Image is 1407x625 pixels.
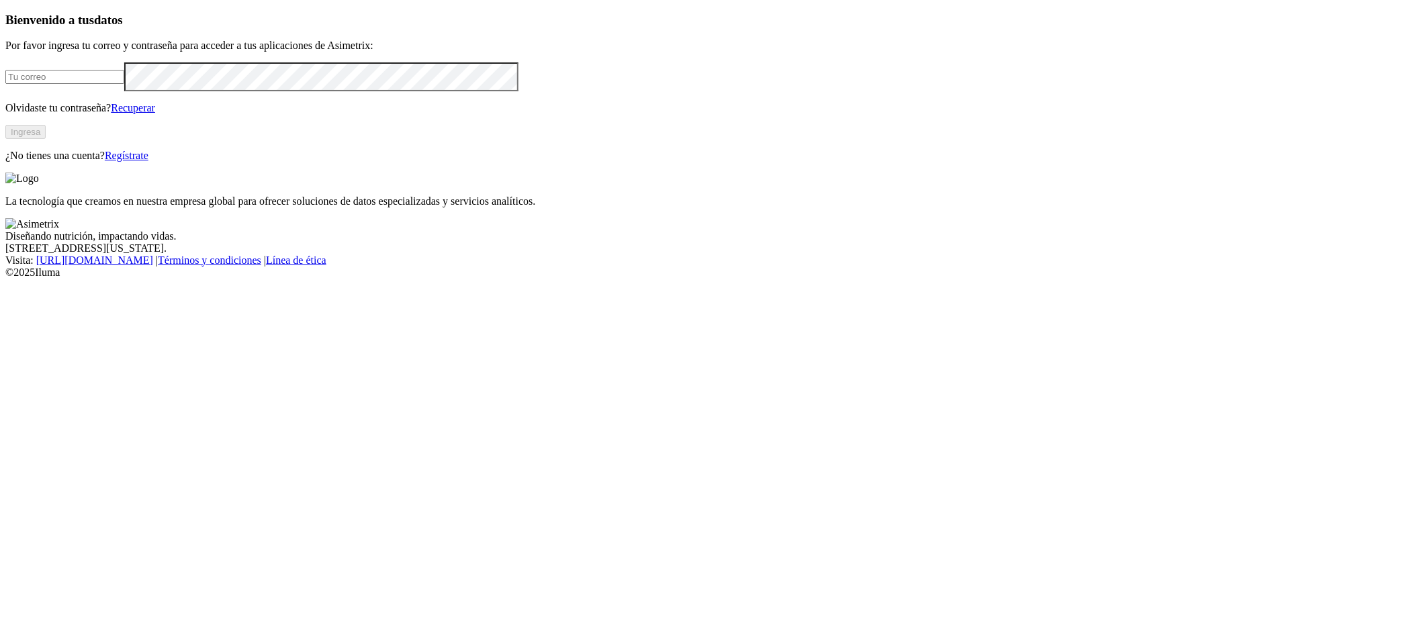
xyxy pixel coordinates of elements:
[5,13,1402,28] h3: Bienvenido a tus
[5,195,1402,207] p: La tecnología que creamos en nuestra empresa global para ofrecer soluciones de datos especializad...
[266,254,326,266] a: Línea de ética
[5,125,46,139] button: Ingresa
[5,218,59,230] img: Asimetrix
[5,230,1402,242] div: Diseñando nutrición, impactando vidas.
[5,173,39,185] img: Logo
[5,267,1402,279] div: © 2025 Iluma
[5,70,124,84] input: Tu correo
[5,254,1402,267] div: Visita : | |
[36,254,153,266] a: [URL][DOMAIN_NAME]
[5,102,1402,114] p: Olvidaste tu contraseña?
[5,242,1402,254] div: [STREET_ADDRESS][US_STATE].
[5,40,1402,52] p: Por favor ingresa tu correo y contraseña para acceder a tus aplicaciones de Asimetrix:
[111,102,155,113] a: Recuperar
[105,150,148,161] a: Regístrate
[158,254,261,266] a: Términos y condiciones
[94,13,123,27] span: datos
[5,150,1402,162] p: ¿No tienes una cuenta?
